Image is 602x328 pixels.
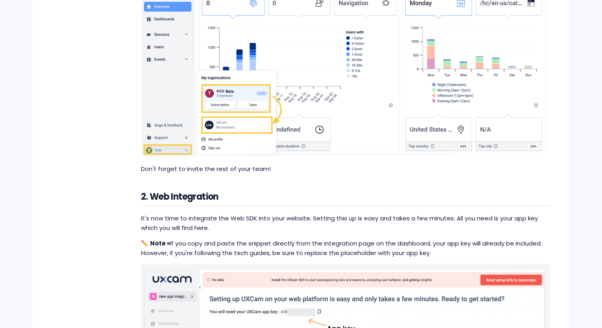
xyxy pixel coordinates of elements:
[141,164,550,174] p: Don't forget to invite the rest of your team!
[141,214,550,233] p: It's now time to integrate the Web SDK into your website. Setting this up is easy and takes a few...
[16,6,47,13] span: Get help
[150,239,170,247] strong: Note »
[141,190,550,206] h2: 2. Web Integration
[141,239,149,247] span: ✏️
[141,239,550,258] p: If you copy and paste the snippet directly from the integration page on the dashboard, your app k...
